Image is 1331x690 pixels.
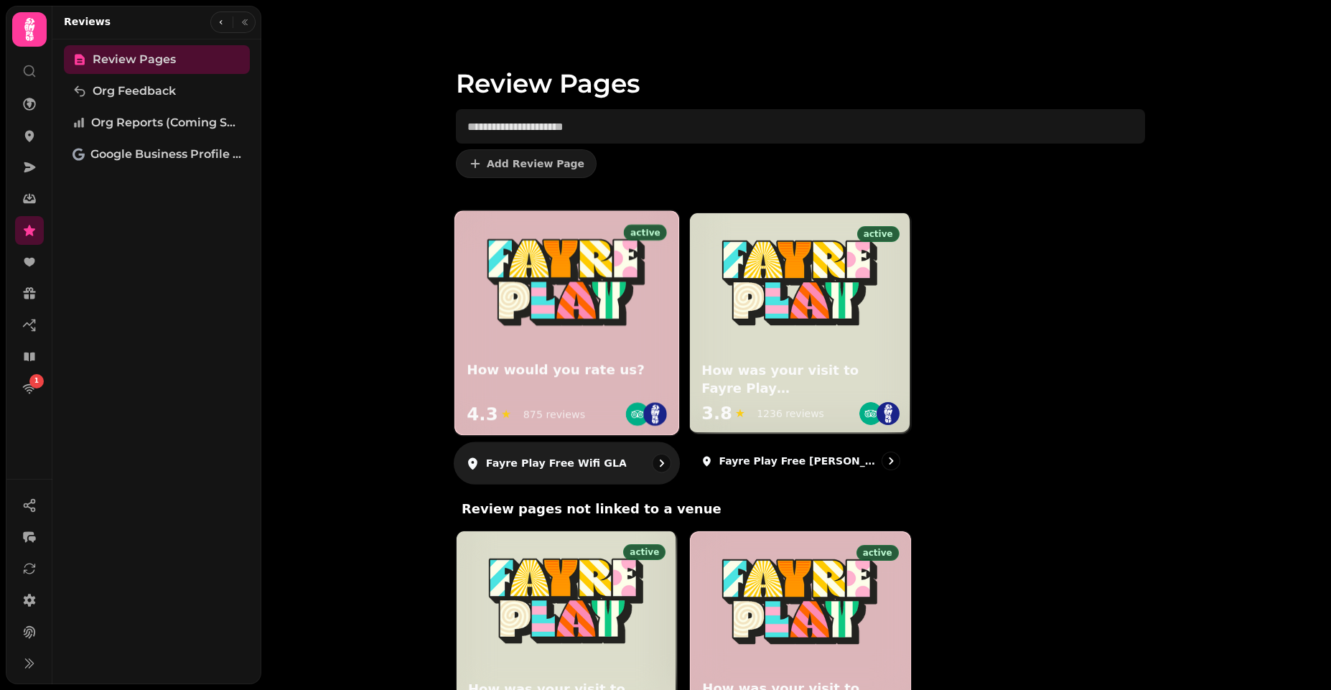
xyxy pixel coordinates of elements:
span: ★ [735,405,745,422]
span: Add Review Page [487,159,584,169]
h3: How was your visit to Fayre Play [GEOGRAPHIC_DATA]? [701,362,899,398]
img: st.png [877,402,900,425]
a: Google Business Profile (Beta) [64,140,250,169]
a: Org Feedback [64,77,250,106]
img: How was your visit to Fayre Play Edinburgh? [719,236,882,328]
div: 1236 reviews [757,406,824,421]
div: active [624,225,667,241]
span: 4.3 [467,403,498,426]
svg: go to [655,456,669,470]
img: How was your visit to Fayre Play Edinburgh? [485,554,648,646]
img: How was your visit to Fayre Play Glasgow? [719,555,882,647]
img: ta-emblem@2x.png [626,403,650,426]
nav: Tabs [52,39,261,684]
span: Review Pages [93,51,176,68]
a: activeHow would you rate us?How would you rate us?4.3★875 reviewsFayre Play Free Wifi GLA [454,210,681,485]
button: Add Review Page [456,149,597,178]
div: active [623,544,665,560]
span: 3.8 [701,402,732,425]
svg: go to [884,454,898,468]
img: st.png [643,403,667,426]
span: Google Business Profile (Beta) [90,146,241,163]
div: active [857,226,900,242]
h2: Reviews [64,14,111,29]
img: ta-emblem@2x.png [859,402,882,425]
span: 1 [34,376,39,386]
h2: Review pages not linked to a venue [456,499,1145,519]
h1: Review Pages [456,34,1145,98]
h3: How would you rate us? [467,362,667,380]
p: Fayre Play Free [PERSON_NAME] [719,454,875,468]
img: How would you rate us? [484,235,650,329]
div: 875 reviews [523,407,585,421]
div: active [856,545,899,561]
span: Org Reports (coming soon) [91,114,241,131]
span: ★ [501,406,512,423]
span: Org Feedback [93,83,176,100]
a: 1 [15,374,44,403]
a: Review Pages [64,45,250,74]
a: Fayre Play Free Wifi EDIactiveHow was your visit to Fayre Play Edinburgh?How was your visit to Fa... [689,213,911,482]
a: Org Reports (coming soon) [64,108,250,137]
p: Fayre Play Free Wifi GLA [486,456,627,470]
